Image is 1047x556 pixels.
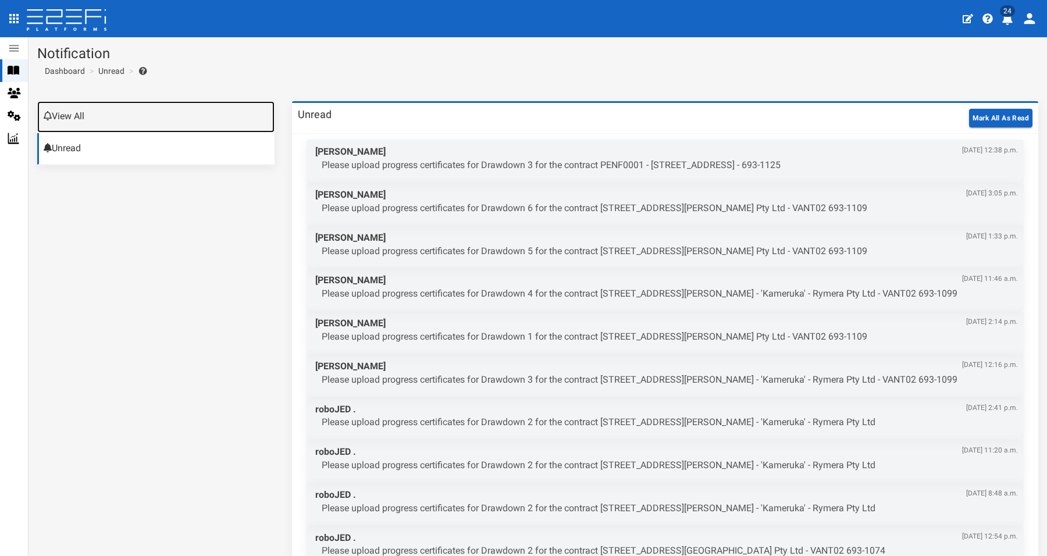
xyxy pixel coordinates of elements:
span: [DATE] 12:16 p.m. [962,360,1018,370]
span: roboJED . [315,489,1018,502]
span: [PERSON_NAME] [315,145,1018,159]
a: [PERSON_NAME][DATE] 1:33 p.m. Please upload progress certificates for Drawdown 5 for the contract... [307,226,1024,269]
span: [DATE] 2:14 p.m. [966,317,1018,327]
p: Please upload progress certificates for Drawdown 2 for the contract [STREET_ADDRESS][PERSON_NAME]... [322,459,1018,472]
p: Please upload progress certificates for Drawdown 2 for the contract [STREET_ADDRESS][PERSON_NAME]... [322,502,1018,515]
span: [PERSON_NAME] [315,274,1018,287]
span: [PERSON_NAME] [315,360,1018,373]
span: [PERSON_NAME] [315,231,1018,245]
span: [DATE] 11:46 a.m. [962,274,1018,284]
p: Please upload progress certificates for Drawdown 5 for the contract [STREET_ADDRESS][PERSON_NAME]... [322,245,1018,258]
a: roboJED .[DATE] 8:48 a.m. Please upload progress certificates for Drawdown 2 for the contract [ST... [307,483,1024,526]
a: Unread [98,65,124,77]
span: [PERSON_NAME] [315,317,1018,330]
a: [PERSON_NAME][DATE] 2:14 p.m. Please upload progress certificates for Drawdown 1 for the contract... [307,311,1024,354]
span: roboJED . [315,403,1018,416]
p: Please upload progress certificates for Drawdown 2 for the contract [STREET_ADDRESS][PERSON_NAME]... [322,416,1018,429]
a: [PERSON_NAME][DATE] 11:46 a.m. Please upload progress certificates for Drawdown 4 for the contrac... [307,268,1024,311]
span: [DATE] 12:54 p.m. [962,532,1018,541]
span: Dashboard [40,66,85,76]
a: [PERSON_NAME][DATE] 12:38 p.m. Please upload progress certificates for Drawdown 3 for the contrac... [307,140,1024,183]
a: roboJED .[DATE] 11:20 a.m. Please upload progress certificates for Drawdown 2 for the contract [S... [307,440,1024,483]
p: Please upload progress certificates for Drawdown 3 for the contract PENF0001 - [STREET_ADDRESS] -... [322,159,1018,172]
p: Please upload progress certificates for Drawdown 3 for the contract [STREET_ADDRESS][PERSON_NAME]... [322,373,1018,387]
h1: Notification [37,46,1038,61]
a: Dashboard [40,65,85,77]
span: [DATE] 11:20 a.m. [962,445,1018,455]
a: Unread [37,133,275,165]
a: [PERSON_NAME][DATE] 3:05 p.m. Please upload progress certificates for Drawdown 6 for the contract... [307,183,1024,226]
p: Please upload progress certificates for Drawdown 1 for the contract [STREET_ADDRESS][PERSON_NAME]... [322,330,1018,344]
span: roboJED . [315,532,1018,545]
a: roboJED .[DATE] 2:41 p.m. Please upload progress certificates for Drawdown 2 for the contract [ST... [307,397,1024,440]
p: Please upload progress certificates for Drawdown 6 for the contract [STREET_ADDRESS][PERSON_NAME]... [322,202,1018,215]
button: Mark All As Read [969,109,1032,127]
a: [PERSON_NAME][DATE] 12:16 p.m. Please upload progress certificates for Drawdown 3 for the contrac... [307,354,1024,397]
span: [DATE] 2:41 p.m. [966,403,1018,413]
span: roboJED . [315,445,1018,459]
span: [DATE] 12:38 p.m. [962,145,1018,155]
p: Please upload progress certificates for Drawdown 4 for the contract [STREET_ADDRESS][PERSON_NAME]... [322,287,1018,301]
a: View All [37,101,275,133]
a: Mark All As Read [969,112,1032,123]
span: [DATE] 1:33 p.m. [966,231,1018,241]
span: [DATE] 8:48 a.m. [966,489,1018,498]
span: [PERSON_NAME] [315,188,1018,202]
h3: Unread [298,109,332,120]
span: [DATE] 3:05 p.m. [966,188,1018,198]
